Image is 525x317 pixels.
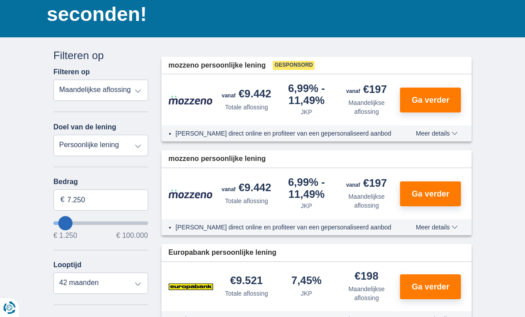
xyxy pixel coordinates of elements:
span: Europabank persoonlijke lening [169,248,277,258]
li: [PERSON_NAME] direct online en profiteer van een gepersonaliseerd aanbod [176,223,397,232]
label: Doel van de lening [53,123,116,131]
div: Totale aflossing [225,103,268,112]
span: Ga verder [412,96,449,104]
div: €197 [346,178,387,190]
span: Gesponsord [273,61,315,70]
button: Ga verder [400,181,461,206]
div: 7,45% [291,275,322,287]
span: Meer details [416,130,458,136]
img: product.pl.alt Mozzeno [169,95,213,105]
div: 6,99% [280,83,333,106]
img: product.pl.alt Europabank [169,276,213,298]
div: Maandelijkse aflossing [340,192,393,210]
button: Ga verder [400,88,461,112]
li: [PERSON_NAME] direct online en profiteer van een gepersonaliseerd aanbod [176,129,397,138]
div: €9.442 [222,88,271,101]
div: Maandelijkse aflossing [340,98,393,116]
span: Meer details [416,224,458,230]
input: wantToBorrow [53,221,148,225]
div: Maandelijkse aflossing [340,285,393,302]
span: mozzeno persoonlijke lening [169,154,266,164]
div: €197 [346,84,387,96]
span: Ga verder [412,283,449,291]
div: JKP [301,201,312,210]
div: Totale aflossing [225,289,268,298]
span: € [61,195,65,205]
span: Ga verder [412,190,449,198]
div: Filteren op [53,48,148,63]
div: JKP [301,108,312,116]
div: €198 [355,271,378,283]
span: mozzeno persoonlijke lening [169,60,266,71]
span: € 100.000 [116,232,148,239]
button: Meer details [409,224,464,231]
button: Ga verder [400,274,461,299]
label: Looptijd [53,261,81,269]
button: Meer details [409,130,464,137]
img: product.pl.alt Mozzeno [169,189,213,199]
div: €9.442 [222,182,271,195]
div: JKP [301,289,312,298]
div: 6,99% [280,177,333,200]
span: € 1.250 [53,232,77,239]
div: Totale aflossing [225,197,268,205]
div: €9.521 [230,275,262,287]
label: Filteren op [53,68,90,76]
label: Bedrag [53,178,148,186]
